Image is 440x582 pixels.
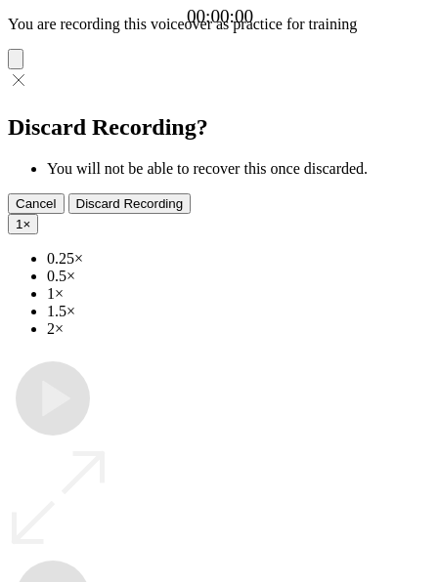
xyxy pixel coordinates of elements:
button: Cancel [8,193,65,214]
a: 00:00:00 [187,6,253,27]
button: Discard Recording [68,193,192,214]
li: 1× [47,285,432,303]
span: 1 [16,217,22,231]
li: 2× [47,320,432,338]
h2: Discard Recording? [8,114,432,141]
li: 0.25× [47,250,432,268]
li: You will not be able to recover this once discarded. [47,160,432,178]
li: 1.5× [47,303,432,320]
p: You are recording this voiceover as practice for training [8,16,432,33]
li: 0.5× [47,268,432,285]
button: 1× [8,214,38,234]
